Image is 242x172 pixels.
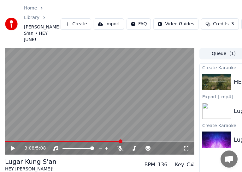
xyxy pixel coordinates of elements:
[213,21,228,27] span: Credits
[25,145,34,151] span: 3:08
[61,18,91,30] button: Create
[5,18,18,30] img: youka
[36,145,46,151] span: 5:08
[24,24,61,43] span: [PERSON_NAME] S'an • HEY JUNE!
[231,21,234,27] span: 3
[127,18,151,30] button: FAQ
[186,161,194,169] div: C#
[153,18,198,30] button: Video Guides
[229,51,236,57] span: ( 1 )
[5,157,56,166] div: Lugar Kung S'an
[144,161,155,169] div: BPM
[25,145,40,151] div: /
[24,5,61,43] nav: breadcrumb
[24,5,37,11] a: Home
[24,15,39,21] a: Library
[94,18,124,30] button: Import
[201,18,239,30] button: Credits3
[175,161,184,169] div: Key
[221,150,238,168] a: Open chat
[158,161,168,169] div: 136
